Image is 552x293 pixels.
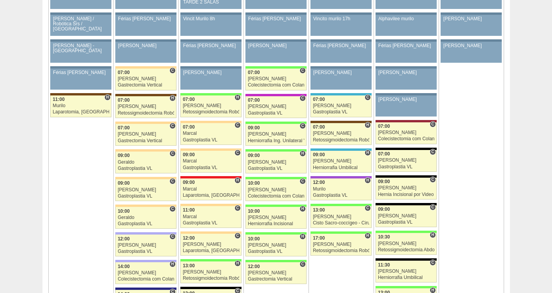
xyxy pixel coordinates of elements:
span: Hospital [169,95,175,101]
div: Herniorrafia Umbilical [378,275,434,280]
div: Alphavilee murilo [378,16,434,21]
a: H 09:00 Marcal Laparotomia, [GEOGRAPHIC_DATA], Drenagem, Bridas VL [180,178,241,200]
a: Férias [PERSON_NAME] [310,42,371,63]
span: Consultório [430,177,436,183]
a: H 07:00 [PERSON_NAME] Retossigmoidectomia Robótica [180,95,241,117]
div: Key: IFOR [310,176,371,178]
a: H 10:30 [PERSON_NAME] Retossigmoidectomia Abdominal VL [376,233,436,255]
div: [PERSON_NAME] [378,185,434,191]
div: Férias [PERSON_NAME] [378,43,434,48]
div: [PERSON_NAME] [183,103,239,108]
a: C 09:00 Geraldo Gastroplastia VL [115,152,176,173]
a: C 11:00 Marcal Gastroplastia VL [180,206,241,228]
span: Consultório [169,150,175,157]
div: Férias [PERSON_NAME] [248,16,304,21]
span: 09:00 [313,152,325,157]
span: Consultório [300,123,305,129]
div: Geraldo [118,160,174,165]
span: 09:00 [183,152,195,157]
span: 10:00 [118,208,130,214]
div: Key: Aviso [310,66,371,69]
div: [PERSON_NAME] [313,103,369,108]
div: Murilo [313,187,369,192]
div: [PERSON_NAME] [118,187,174,192]
div: Key: Blanc [376,175,436,178]
div: Gastroplastia VL [378,164,434,169]
a: Férias [PERSON_NAME] [376,42,436,63]
a: [PERSON_NAME] [441,15,501,36]
span: 09:00 [378,179,390,184]
div: Gastroplastia VL [248,111,304,116]
div: Key: Bartira [115,122,176,124]
div: [PERSON_NAME] [248,132,304,137]
div: Key: Aviso [180,66,241,69]
div: [PERSON_NAME] [118,243,174,248]
div: [PERSON_NAME] / Robótica Srs / [GEOGRAPHIC_DATA] [53,16,109,32]
span: 13:00 [183,263,195,268]
span: 09:00 [183,180,195,185]
div: Laparotomia, [GEOGRAPHIC_DATA], Drenagem, Bridas [183,248,239,253]
div: Key: Aviso [245,39,306,42]
a: Férias [PERSON_NAME] [115,15,176,36]
span: Consultório [365,94,370,101]
div: Key: Bartira [115,177,176,179]
div: Key: Aviso [245,12,306,15]
div: [PERSON_NAME] [118,76,174,81]
span: Consultório [365,205,370,211]
div: Key: Neomater [310,93,371,95]
a: C 07:00 [PERSON_NAME] Colecistectomia com Colangiografia VL [245,69,306,90]
div: Geraldo [118,215,174,220]
span: 07:00 [378,124,390,129]
span: 09:00 [248,153,260,158]
div: Gastroplastia VL [118,221,174,226]
div: Key: Aviso [50,39,111,42]
a: H 17:00 [PERSON_NAME] Retossigmoidectomia Robótica [310,234,371,256]
div: Key: Aviso [310,39,371,42]
div: Key: Brasil [376,286,436,288]
div: [PERSON_NAME] [248,76,304,81]
span: 10:00 [248,180,260,186]
div: [PERSON_NAME] [183,242,239,247]
div: Gastroplastia VL [118,249,174,254]
div: Key: Brasil [310,204,371,206]
div: Marcal [183,187,239,192]
div: [PERSON_NAME] [378,214,434,219]
span: Hospital [430,232,436,238]
div: [PERSON_NAME] [378,241,434,246]
span: Hospital [300,150,305,157]
a: Férias [PERSON_NAME] [50,69,111,90]
a: [PERSON_NAME] [376,69,436,90]
a: Férias [PERSON_NAME] [180,42,241,63]
a: [PERSON_NAME] [245,42,306,63]
div: [PERSON_NAME] [313,131,369,136]
span: Consultório [300,95,305,101]
span: 17:00 [313,235,325,241]
span: Consultório [430,204,436,210]
div: [PERSON_NAME] [443,16,499,21]
div: Key: Blanc [180,287,241,289]
span: Hospital [365,233,370,239]
div: Herniorrafia Ing. Unilateral VL [248,138,304,143]
div: [PERSON_NAME] [378,130,434,135]
a: H 10:00 [PERSON_NAME] Gastroplastia VL [245,235,306,256]
a: C 07:00 Marcal Gastroplastia VL [180,123,241,145]
span: Hospital [235,177,240,184]
a: C 11:30 [PERSON_NAME] Herniorrafia Umbilical [376,261,436,282]
div: Murilo [53,103,109,108]
div: Vincito murilo 17h [313,16,369,21]
div: [PERSON_NAME] [118,270,174,275]
div: [PERSON_NAME] [248,187,304,192]
span: Consultório [430,149,436,155]
div: Férias [PERSON_NAME] [53,70,109,75]
div: [PERSON_NAME] [378,97,434,102]
div: Retossigmoidectomia Robótica [313,248,369,253]
span: 07:00 [378,151,390,157]
div: Gastrectomia Vertical [118,138,174,143]
a: Alphavilee murilo [376,15,436,36]
div: Key: Aviso [441,39,501,42]
div: Key: Sírio Libanês [376,120,436,122]
span: 07:00 [248,70,260,75]
div: Gastroplastia VL [183,221,239,226]
div: Key: Brasil [310,231,371,234]
div: Gastroplastia VL [183,138,239,143]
